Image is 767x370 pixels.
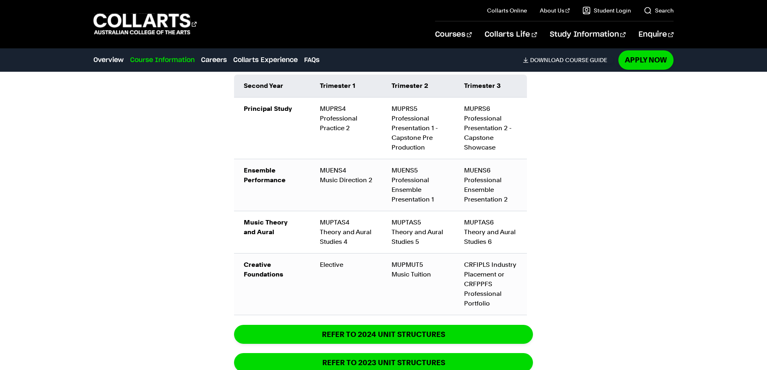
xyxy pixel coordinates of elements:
td: MUPTAS4 Theory and Aural Studies 4 [310,211,382,253]
a: Enquire [638,21,674,48]
a: Courses [435,21,472,48]
a: Study Information [550,21,626,48]
strong: Creative Foundations [244,261,283,278]
div: MUENS4 Music Direction 2 [320,166,372,185]
a: Collarts Online [487,6,527,15]
div: MUPTAS5 Theory and Aural Studies 5 [392,218,445,247]
strong: REFER TO 2023 UNIT STRUCTURES [322,358,445,367]
div: MUENS6 Professional Ensemble Presentation 2 [464,166,517,204]
a: Apply Now [618,50,674,69]
a: REFER TO 2024 unit structures [234,325,533,344]
td: MUPRS4 Professional Practice 2 [310,97,382,159]
div: CRFIPLS Industry Placement or CRFPPFS Professional Portfolio [464,260,517,308]
td: Trimester 1 [310,75,382,98]
strong: Music Theory and Aural [244,218,288,236]
a: Student Login [583,6,631,15]
a: Overview [93,55,124,65]
div: MUPTAS6 Theory and Aural Studies 6 [464,218,517,247]
strong: Ensemble Performance [244,166,286,184]
td: Trimester 2 [382,75,454,98]
td: MUPMUT5 Music Tuition [382,253,454,315]
strong: Principal Study [244,105,292,112]
div: Go to homepage [93,12,197,35]
a: Search [644,6,674,15]
a: About Us [540,6,570,15]
td: MUPRS6 Professional Presentation 2 - Capstone Showcase [454,97,527,159]
td: Trimester 3 [454,75,527,98]
a: Collarts Life [485,21,537,48]
td: Second Year [234,75,310,98]
a: FAQs [304,55,319,65]
a: Course Information [130,55,195,65]
td: MUPRS5 Professional Presentation 1 - Capstone Pre Production [382,97,454,159]
td: Elective [310,253,382,315]
td: MUENS5 Professional Ensemble Presentation 1 [382,159,454,211]
span: Download [530,56,564,64]
a: Careers [201,55,227,65]
a: Collarts Experience [233,55,298,65]
a: DownloadCourse Guide [523,56,614,64]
